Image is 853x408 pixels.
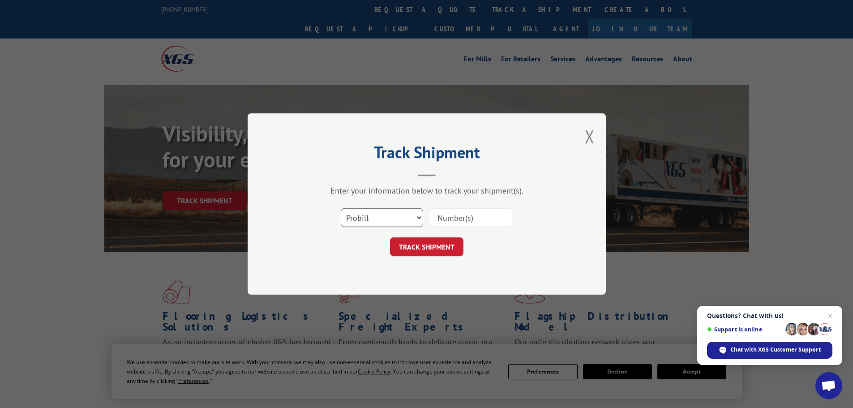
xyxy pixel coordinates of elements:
[430,208,512,227] input: Number(s)
[585,125,595,148] button: Close modal
[390,237,463,256] button: TRACK SHIPMENT
[292,185,561,196] div: Enter your information below to track your shipment(s).
[730,346,821,354] span: Chat with XGS Customer Support
[707,326,782,333] span: Support is online
[707,342,832,359] div: Chat with XGS Customer Support
[707,312,832,319] span: Questions? Chat with us!
[825,310,836,321] span: Close chat
[815,372,842,399] div: Open chat
[292,146,561,163] h2: Track Shipment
